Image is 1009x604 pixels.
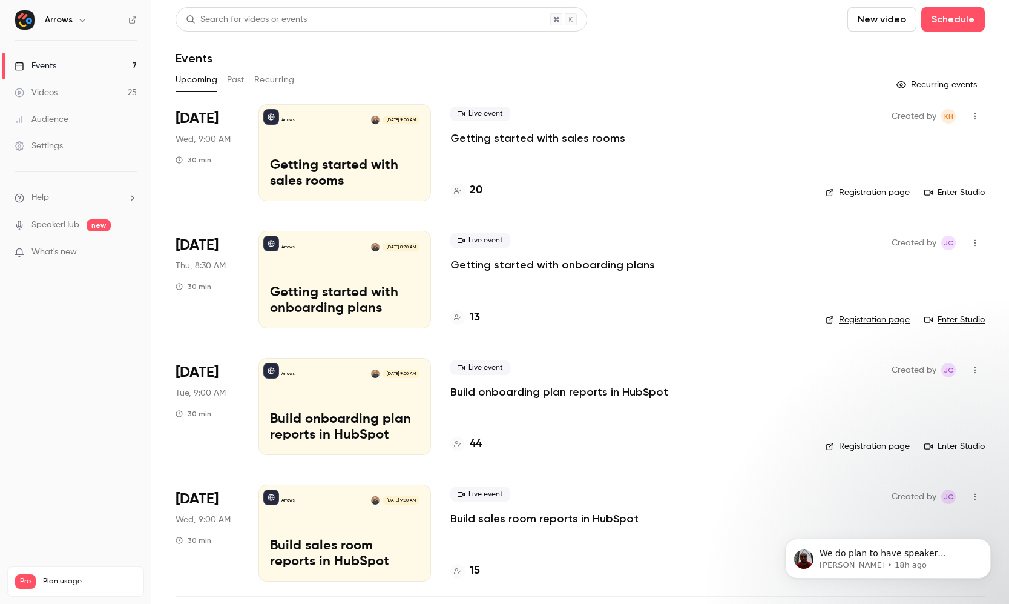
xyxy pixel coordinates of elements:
[371,243,380,251] img: Shareil Nariman
[186,13,307,26] div: Search for videos or events
[892,490,936,504] span: Created by
[176,70,217,90] button: Upcoming
[15,87,58,99] div: Videos
[450,511,639,526] a: Build sales room reports in HubSpot
[450,487,510,502] span: Live event
[891,75,985,95] button: Recurring events
[470,436,482,453] h4: 44
[176,236,219,255] span: [DATE]
[176,109,219,128] span: [DATE]
[15,113,68,125] div: Audience
[176,536,211,545] div: 30 min
[15,10,35,30] img: Arrows
[450,385,668,399] a: Build onboarding plan reports in HubSpot
[176,104,239,201] div: Sep 17 Wed, 9:00 AM (America/Los Angeles)
[470,310,480,326] h4: 13
[176,490,219,509] span: [DATE]
[450,182,482,199] a: 20
[281,244,295,250] p: Arrows
[450,310,480,326] a: 13
[176,387,226,399] span: Tue, 9:00 AM
[470,563,480,579] h4: 15
[371,370,380,378] img: Shareil Nariman
[826,187,910,199] a: Registration page
[270,158,419,190] p: Getting started with sales rooms
[944,236,953,250] span: JC
[87,219,111,231] span: new
[281,371,295,377] p: Arrows
[258,485,431,582] a: Build sales room reports in HubSpotArrowsShareil Nariman[DATE] 9:00 AMBuild sales room reports in...
[258,231,431,328] a: Getting started with onboarding plansArrowsShareil Nariman[DATE] 8:30 AMGetting started with onbo...
[176,133,231,145] span: Wed, 9:00 AM
[31,246,77,259] span: What's new
[176,260,226,272] span: Thu, 8:30 AM
[892,236,936,250] span: Created by
[122,247,137,258] iframe: Noticeable Trigger
[176,485,239,582] div: Sep 24 Wed, 9:00 AM (America/Los Angeles)
[176,409,211,419] div: 30 min
[892,363,936,377] span: Created by
[450,257,655,272] a: Getting started with onboarding plans
[281,117,295,123] p: Arrows
[826,440,910,453] a: Registration page
[258,104,431,201] a: Getting started with sales roomsArrowsShareil Nariman[DATE] 9:00 AMGetting started with sales rooms
[383,496,419,505] span: [DATE] 9:00 AM
[941,490,956,504] span: Jamie Carlson
[270,285,419,317] p: Getting started with onboarding plans
[924,314,985,326] a: Enter Studio
[176,358,239,455] div: Sep 23 Tue, 9:00 AM (America/Los Angeles)
[383,116,419,124] span: [DATE] 9:00 AM
[470,182,482,199] h4: 20
[941,109,956,124] span: Kim Hacker
[176,51,212,65] h1: Events
[176,282,211,291] div: 30 min
[45,14,73,26] h6: Arrows
[450,436,482,453] a: 44
[924,187,985,199] a: Enter Studio
[31,219,79,231] a: SpeakerHub
[944,363,953,377] span: JC
[924,440,985,453] a: Enter Studio
[176,231,239,328] div: Sep 18 Thu, 8:30 AM (America/Los Angeles)
[31,191,49,204] span: Help
[892,109,936,124] span: Created by
[176,363,219,382] span: [DATE]
[43,577,136,586] span: Plan usage
[281,497,295,503] p: Arrows
[767,513,1009,598] iframe: Intercom notifications message
[371,496,380,505] img: Shareil Nariman
[383,370,419,378] span: [DATE] 9:00 AM
[270,412,419,443] p: Build onboarding plan reports in HubSpot
[944,109,953,124] span: KH
[450,360,510,375] span: Live event
[450,563,480,579] a: 15
[258,358,431,455] a: Build onboarding plan reports in HubSpotArrowsShareil Nariman[DATE] 9:00 AMBuild onboarding plan ...
[15,140,63,152] div: Settings
[847,7,916,32] button: New video
[176,514,231,526] span: Wed, 9:00 AM
[944,490,953,504] span: JC
[450,233,510,248] span: Live event
[371,116,380,124] img: Shareil Nariman
[941,236,956,250] span: Jamie Carlson
[15,574,36,589] span: Pro
[15,191,137,204] li: help-dropdown-opener
[270,539,419,570] p: Build sales room reports in HubSpot
[15,60,56,72] div: Events
[826,314,910,326] a: Registration page
[254,70,295,90] button: Recurring
[383,243,419,251] span: [DATE] 8:30 AM
[450,107,510,121] span: Live event
[227,70,245,90] button: Past
[921,7,985,32] button: Schedule
[176,155,211,165] div: 30 min
[450,131,625,145] a: Getting started with sales rooms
